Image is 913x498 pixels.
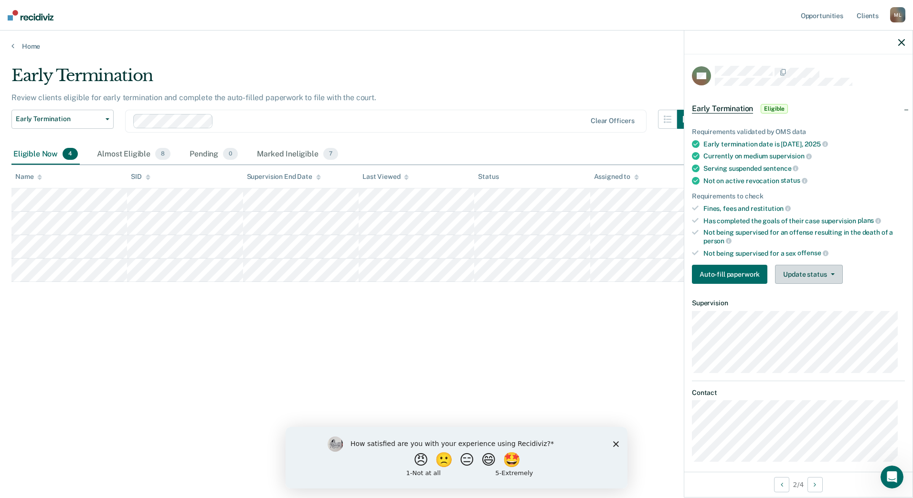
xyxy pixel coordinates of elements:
[63,148,78,160] span: 4
[703,228,905,245] div: Not being supervised for an offense resulting in the death of a
[11,66,696,93] div: Early Termination
[478,173,499,181] div: Status
[155,148,170,160] span: 8
[255,144,340,165] div: Marked Ineligible
[11,93,376,102] p: Review clients eligible for early termination and complete the auto-filled paperwork to file with...
[95,144,172,165] div: Almost Eligible
[684,472,913,497] div: 2 / 4
[890,7,905,22] div: M L
[692,128,905,136] div: Requirements validated by OMS data
[11,144,80,165] div: Eligible Now
[594,173,639,181] div: Assigned to
[807,477,823,492] button: Next Opportunity
[247,173,321,181] div: Supervision End Date
[769,152,811,160] span: supervision
[286,427,627,488] iframe: Survey by Kim from Recidiviz
[751,205,791,212] span: restitution
[763,165,799,172] span: sentence
[703,176,905,185] div: Not on active revocation
[774,477,789,492] button: Previous Opportunity
[761,104,788,114] span: Eligible
[692,299,905,307] dt: Supervision
[703,140,905,148] div: Early termination date is [DATE],
[8,10,53,21] img: Recidiviz
[323,148,338,160] span: 7
[703,204,905,213] div: Fines, fees and
[692,265,771,284] a: Navigate to form link
[692,192,905,200] div: Requirements to check
[362,173,409,181] div: Last Viewed
[881,466,903,488] iframe: Intercom live chat
[188,144,240,165] div: Pending
[775,265,842,284] button: Update status
[703,237,732,245] span: person
[591,117,635,125] div: Clear officers
[131,173,150,181] div: SID
[797,249,828,257] span: offense
[11,42,902,51] a: Home
[858,217,881,224] span: plans
[703,152,905,160] div: Currently on medium
[692,265,767,284] button: Auto-fill paperwork
[703,164,905,173] div: Serving suspended
[15,173,42,181] div: Name
[223,148,238,160] span: 0
[703,217,905,225] div: Has completed the goals of their case supervision
[781,176,807,184] span: status
[684,93,913,124] div: Early TerminationEligible
[16,115,102,123] span: Early Termination
[692,104,753,114] span: Early Termination
[692,389,905,397] dt: Contact
[703,249,905,258] div: Not being supervised for a sex
[805,140,828,148] span: 2025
